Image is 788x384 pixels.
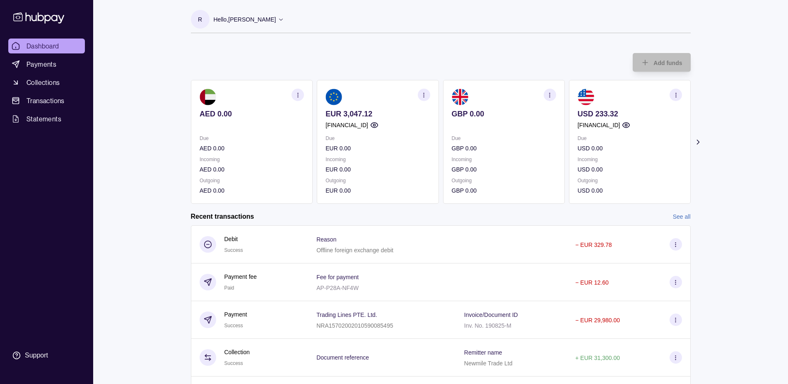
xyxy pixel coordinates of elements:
[27,59,56,69] span: Payments
[451,155,556,164] p: Incoming
[224,360,243,366] span: Success
[451,186,556,195] p: GBP 0.00
[224,285,234,291] span: Paid
[200,144,304,153] p: AED 0.00
[325,186,430,195] p: EUR 0.00
[325,165,430,174] p: EUR 0.00
[8,57,85,72] a: Payments
[451,109,556,118] p: GBP 0.00
[653,60,682,66] span: Add funds
[577,176,682,185] p: Outgoing
[27,96,65,106] span: Transactions
[316,354,369,361] p: Document reference
[224,272,257,281] p: Payment fee
[575,317,620,324] p: − EUR 29,980.00
[316,285,359,291] p: AP-P28A-NF4W
[577,109,682,118] p: USD 233.32
[577,89,594,105] img: us
[451,176,556,185] p: Outgoing
[325,109,430,118] p: EUR 3,047.12
[27,114,61,124] span: Statements
[200,89,216,105] img: ae
[8,75,85,90] a: Collections
[316,312,377,318] p: Trading Lines PTE. Ltd.
[451,165,556,174] p: GBP 0.00
[316,236,336,243] p: Reason
[200,109,304,118] p: AED 0.00
[464,349,502,356] p: Remitter name
[224,247,243,253] span: Success
[673,212,691,221] a: See all
[27,41,59,51] span: Dashboard
[451,89,468,105] img: gb
[577,165,682,174] p: USD 0.00
[325,121,368,130] p: [FINANCIAL_ID]
[575,355,620,361] p: + EUR 31,300.00
[200,134,304,143] p: Due
[325,89,342,105] img: eu
[8,39,85,53] a: Dashboard
[224,310,247,319] p: Payment
[325,134,430,143] p: Due
[316,322,393,329] p: NRA15702002010590085495
[8,111,85,126] a: Statements
[8,347,85,364] a: Support
[224,234,243,244] p: Debit
[224,348,250,357] p: Collection
[325,176,430,185] p: Outgoing
[316,247,393,254] p: Offline foreign exchange debit
[8,93,85,108] a: Transactions
[200,165,304,174] p: AED 0.00
[325,155,430,164] p: Incoming
[451,134,556,143] p: Due
[575,242,612,248] p: − EUR 329.78
[200,176,304,185] p: Outgoing
[577,144,682,153] p: USD 0.00
[464,312,518,318] p: Invoice/Document ID
[224,323,243,328] span: Success
[577,186,682,195] p: USD 0.00
[200,186,304,195] p: AED 0.00
[27,77,60,87] span: Collections
[200,155,304,164] p: Incoming
[325,144,430,153] p: EUR 0.00
[575,279,609,286] p: − EUR 12.60
[316,274,359,280] p: Fee for payment
[191,212,254,221] h2: Recent transactions
[198,15,202,24] p: R
[633,53,690,72] button: Add funds
[577,155,682,164] p: Incoming
[577,121,620,130] p: [FINANCIAL_ID]
[464,322,511,329] p: Inv. No. 190825-M
[577,134,682,143] p: Due
[25,351,48,360] div: Support
[464,360,513,367] p: Newmile Trade Ltd
[214,15,276,24] p: Hello, [PERSON_NAME]
[451,144,556,153] p: GBP 0.00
